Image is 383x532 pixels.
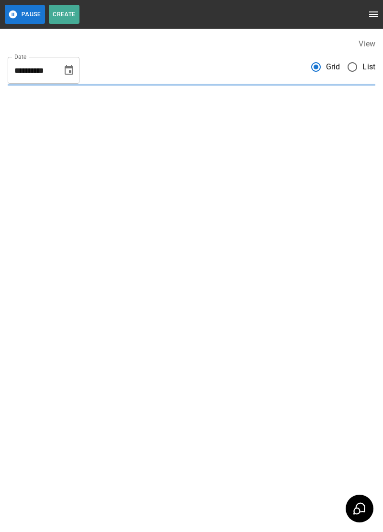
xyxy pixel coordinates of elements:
[364,5,383,24] button: open drawer
[177,10,230,19] img: logo
[5,5,45,24] button: Pause
[49,5,79,24] button: Create
[362,61,375,73] span: List
[326,61,340,73] span: Grid
[359,39,375,48] label: View
[59,61,79,80] button: Choose date, selected date is Sep 14, 2025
